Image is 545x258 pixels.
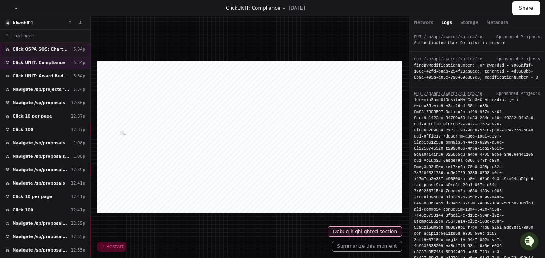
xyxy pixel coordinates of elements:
[13,113,52,119] span: Click 10 per page
[328,226,402,237] button: Debug highlighted section
[442,19,452,26] button: Logs
[97,242,126,252] button: Restart
[238,5,281,11] span: UNIT: Compliance
[71,193,85,200] div: 12:41p
[414,19,433,26] button: Network
[13,234,68,240] span: Navigate /sp/proposals/*
[13,207,33,213] span: Click 100
[13,86,70,92] span: Navigate /sp/projects/* (NIH StrokeNet SISTER)
[13,180,65,186] span: Navigate /sp/proposals
[71,207,85,213] div: 12:41p
[81,85,98,91] span: Pylon
[13,247,68,253] span: Navigate /sp/proposals/*
[28,60,133,69] div: Start new chat
[13,46,70,52] span: Click OSPA SOS: Chartfield
[13,193,52,200] span: Click 10 per page
[73,86,85,92] div: 5:34p
[71,234,85,240] div: 12:55p
[8,60,23,75] img: 1756235613930-3d25f9e4-fa56-45dd-b3ad-e072dfbd1548
[71,127,85,133] div: 12:37p
[71,247,85,253] div: 12:55p
[414,40,540,46] div: Authenticated User Details: is present
[13,100,65,106] span: Navigate /sp/proposals
[226,5,238,11] span: Click
[414,62,540,81] div: findByModificationNumber: For awardId - 9905af1f-106e-42fd-b8ab-254f23aa6aee, tenantId - 4d3680bb...
[138,63,148,73] button: Start new chat
[57,85,98,91] a: Powered byPylon
[71,220,85,226] div: 12:55p
[496,56,540,62] div: Sponsored Projects
[28,69,118,75] div: We're offline, but we'll be back soon!
[12,33,34,39] span: Load more
[100,243,124,250] span: Restart
[486,19,508,26] button: Metadata
[496,34,540,40] div: Sponsored Projects
[13,60,65,66] span: Click UNIT: Compliance
[71,167,85,173] div: 12:39p
[13,167,68,173] span: Navigate /sp/proposals/*
[496,91,540,97] div: Sponsored Projects
[519,231,541,253] iframe: Open customer support
[13,21,34,25] a: klwohl01
[73,60,85,66] div: 5:34p
[73,140,85,146] div: 1:08p
[13,127,33,133] span: Click 100
[71,180,85,186] div: 12:41p
[13,220,68,226] span: Navigate /sp/proposals/*
[73,73,85,79] div: 5:34p
[288,5,305,11] p: [DATE]
[512,1,540,15] button: Share
[8,8,24,24] img: PlayerZero
[13,140,65,146] span: Navigate /sp/proposals
[13,153,70,159] span: Navigate /sp/proposals#*
[71,113,85,119] div: 12:37p
[6,20,11,26] img: 10.svg
[13,73,70,79] span: Click UNIT: Award Budget
[73,153,85,159] div: 1:08p
[73,46,85,52] div: 5:34p
[332,241,402,252] button: Summarize this moment
[71,100,85,106] div: 12:36p
[8,32,148,45] div: Welcome
[460,19,478,26] button: Storage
